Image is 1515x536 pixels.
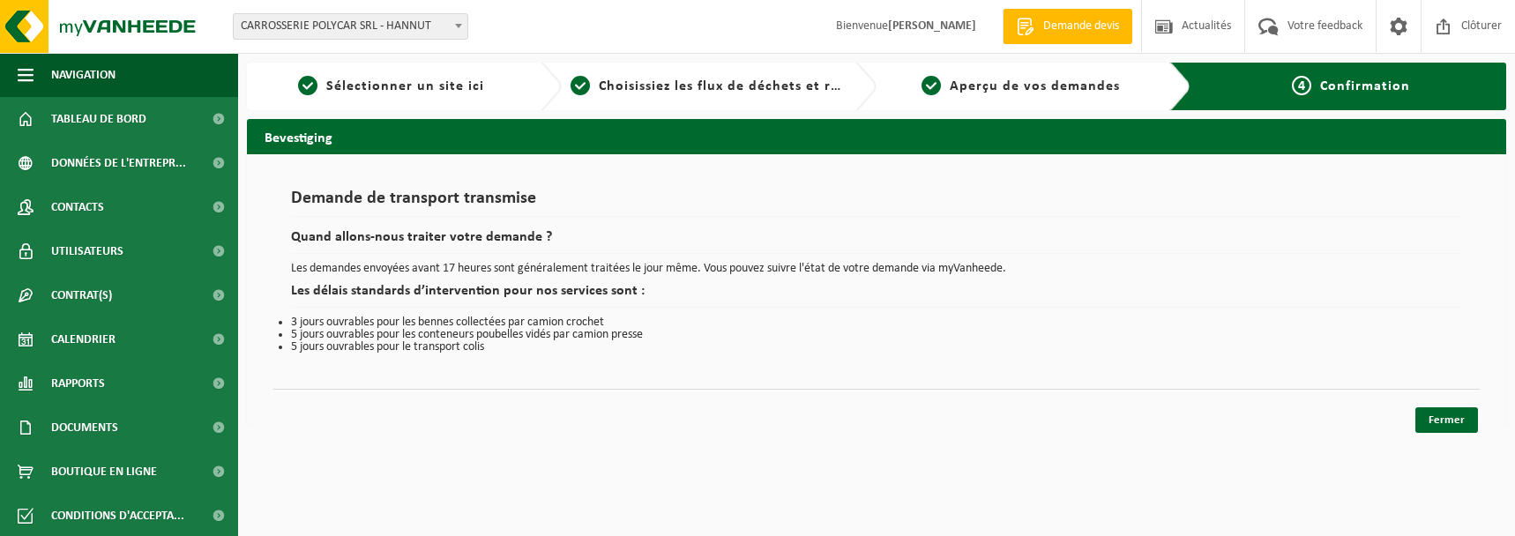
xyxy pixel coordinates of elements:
[291,230,1462,254] h2: Quand allons-nous traiter votre demande ?
[234,14,467,39] span: CARROSSERIE POLYCAR SRL - HANNUT
[291,263,1462,275] p: Les demandes envoyées avant 17 heures sont généralement traitées le jour même. Vous pouvez suivre...
[1415,407,1478,433] a: Fermer
[51,317,116,361] span: Calendrier
[233,13,468,40] span: CARROSSERIE POLYCAR SRL - HANNUT
[256,76,526,97] a: 1Sélectionner un site ici
[326,79,484,93] span: Sélectionner un site ici
[599,79,892,93] span: Choisissiez les flux de déchets et récipients
[291,316,1462,329] li: 3 jours ouvrables pour les bennes collectées par camion crochet
[247,119,1506,153] h2: Bevestiging
[51,97,146,141] span: Tableau de bord
[298,76,317,95] span: 1
[922,76,941,95] span: 3
[291,284,1462,308] h2: Les délais standards d’intervention pour nos services sont :
[291,341,1462,354] li: 5 jours ouvrables pour le transport colis
[51,361,105,406] span: Rapports
[1003,9,1132,44] a: Demande devis
[51,450,157,494] span: Boutique en ligne
[291,190,1462,217] h1: Demande de transport transmise
[51,53,116,97] span: Navigation
[51,229,123,273] span: Utilisateurs
[51,273,112,317] span: Contrat(s)
[1320,79,1410,93] span: Confirmation
[51,141,186,185] span: Données de l'entrepr...
[571,76,841,97] a: 2Choisissiez les flux de déchets et récipients
[1292,76,1311,95] span: 4
[950,79,1120,93] span: Aperçu de vos demandes
[571,76,590,95] span: 2
[51,185,104,229] span: Contacts
[885,76,1156,97] a: 3Aperçu de vos demandes
[1039,18,1123,35] span: Demande devis
[51,406,118,450] span: Documents
[291,329,1462,341] li: 5 jours ouvrables pour les conteneurs poubelles vidés par camion presse
[888,19,976,33] strong: [PERSON_NAME]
